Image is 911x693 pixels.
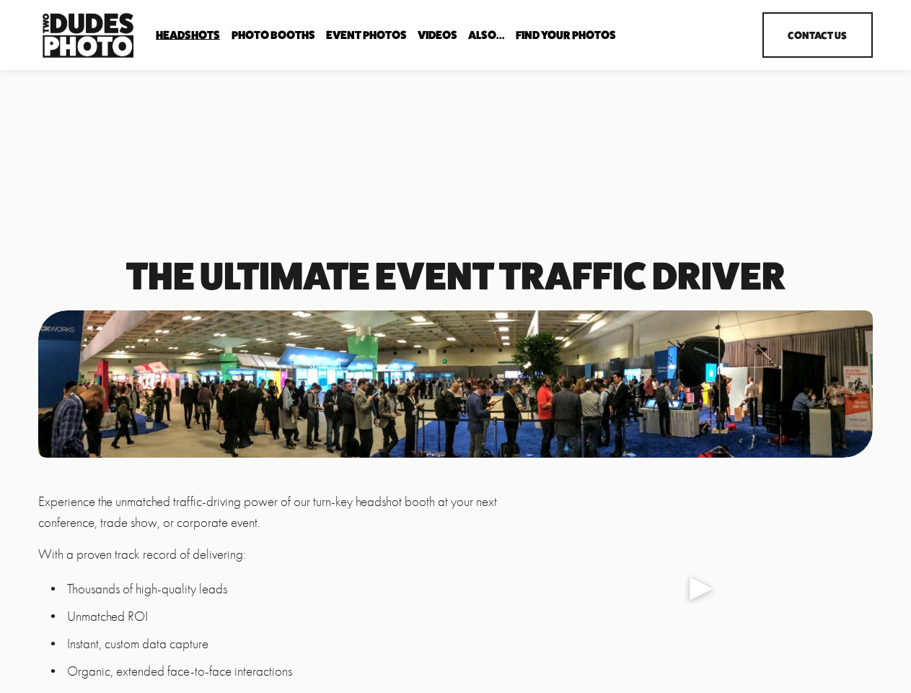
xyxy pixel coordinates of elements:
a: folder dropdown [516,28,616,42]
p: With a proven track record of delivering: [38,544,521,565]
span: Headshots [156,30,220,41]
a: folder dropdown [232,28,315,42]
p: Instant, custom data capture [67,634,521,655]
a: folder dropdown [156,28,220,42]
div: Play [684,571,718,606]
img: Two Dudes Photo | Headshots, Portraits &amp; Photo Booths [38,9,138,61]
p: Experience the unmatched traffic-driving power of our turn-key headshot booth at your next confer... [38,492,521,533]
a: Videos [418,28,457,42]
span: Photo Booths [232,30,315,41]
a: folder dropdown [468,28,505,42]
h1: The Ultimate event traffic driver [38,258,873,294]
a: Contact Us [762,12,873,58]
p: Organic, extended face-to-face interactions [67,661,521,682]
span: Also... [468,30,505,41]
p: Thousands of high-quality leads [67,579,521,600]
span: Find Your Photos [516,30,616,41]
a: Event Photos [326,28,407,42]
p: Unmatched ROI [67,606,521,627]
